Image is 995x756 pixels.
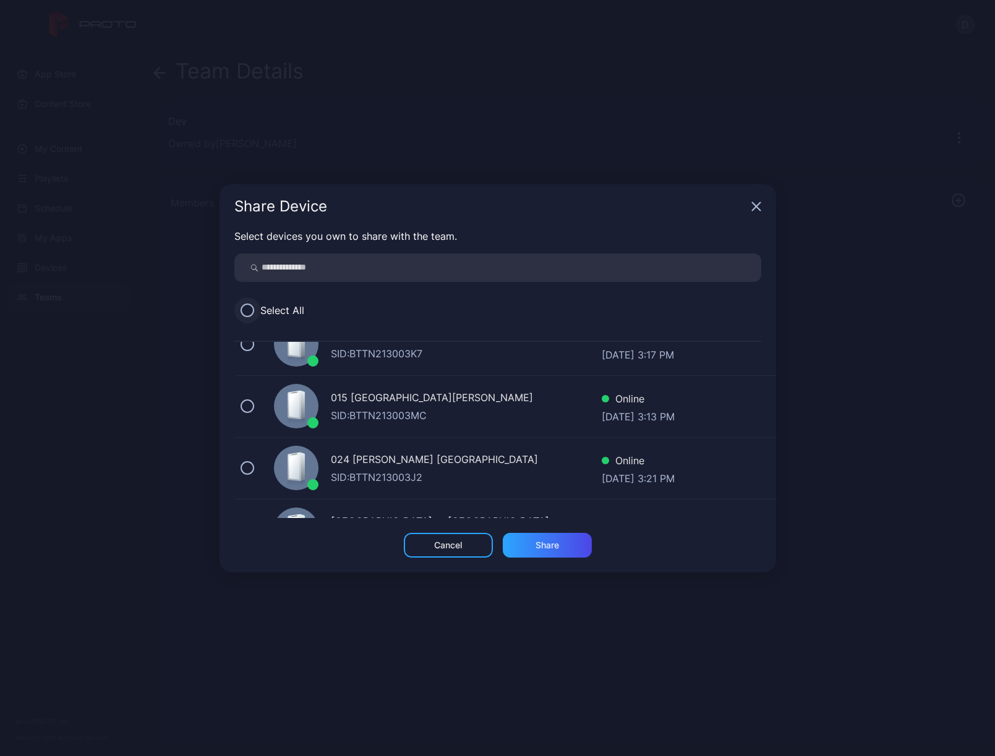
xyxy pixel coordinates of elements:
[404,533,493,558] button: Cancel
[434,540,462,550] div: Cancel
[331,390,602,408] div: 015 [GEOGRAPHIC_DATA][PERSON_NAME]
[602,347,674,360] div: [DATE] 3:17 PM
[331,470,602,485] div: SID: BTTN213003J2
[536,540,559,550] div: Share
[331,514,602,532] div: [GEOGRAPHIC_DATA] at [GEOGRAPHIC_DATA]
[602,471,675,483] div: [DATE] 3:21 PM
[331,346,602,361] div: SID: BTTN213003K7
[331,408,602,423] div: SID: BTTN213003MC
[234,229,761,244] p: Select devices you own to share with the team.
[602,391,675,409] div: Online
[234,199,746,214] div: Share Device
[260,303,304,318] span: Select All
[602,409,675,422] div: [DATE] 3:13 PM
[331,452,602,470] div: 024 [PERSON_NAME] [GEOGRAPHIC_DATA]
[602,515,677,533] div: Online
[503,533,592,558] button: Share
[602,453,675,471] div: Online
